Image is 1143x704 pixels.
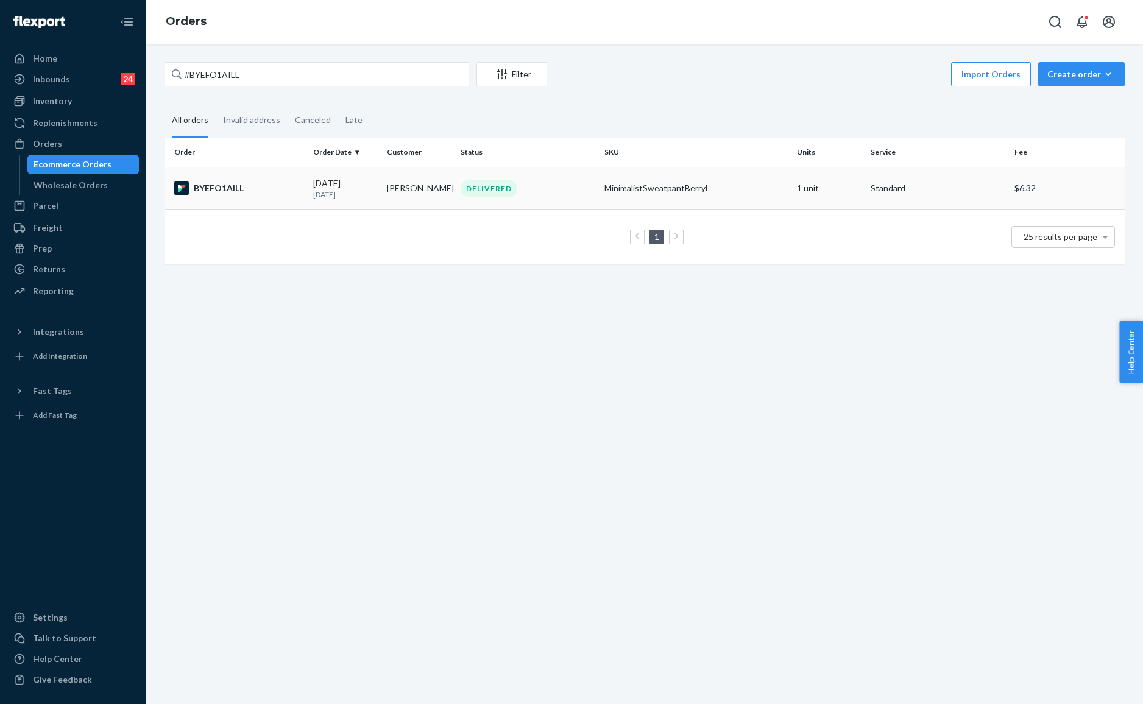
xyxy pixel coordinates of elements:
div: Prep [33,242,52,255]
a: Replenishments [7,113,139,133]
div: All orders [172,104,208,138]
div: Reporting [33,285,74,297]
th: Status [456,138,600,167]
div: Add Fast Tag [33,410,77,420]
th: SKU [600,138,791,167]
div: DELIVERED [461,180,517,197]
a: Freight [7,218,139,238]
th: Order [165,138,308,167]
div: 24 [121,73,135,85]
th: Service [866,138,1010,167]
button: Integrations [7,322,139,342]
div: Canceled [295,104,331,136]
ol: breadcrumbs [156,4,216,40]
button: Open notifications [1070,10,1094,34]
div: Integrations [33,326,84,338]
button: Give Feedback [7,670,139,689]
div: Inventory [33,95,72,107]
div: Help Center [33,653,82,665]
th: Fee [1010,138,1125,167]
div: Late [345,104,363,136]
a: Settings [7,608,139,627]
div: Returns [33,263,65,275]
a: Talk to Support [7,628,139,648]
a: Orders [166,15,207,28]
a: Reporting [7,281,139,301]
button: Import Orders [951,62,1031,86]
td: [PERSON_NAME] [382,167,456,209]
div: Wholesale Orders [34,179,108,191]
div: Parcel [33,200,58,212]
button: Close Navigation [115,10,139,34]
a: Prep [7,239,139,258]
a: Add Integration [7,347,139,366]
button: Fast Tags [7,381,139,401]
a: Help Center [7,649,139,669]
a: Home [7,49,139,68]
p: Standard [871,182,1005,194]
button: Open account menu [1097,10,1121,34]
th: Units [792,138,866,167]
input: Search orders [165,62,469,86]
img: Flexport logo [13,16,65,28]
button: Help Center [1119,321,1143,383]
div: BYEFO1AILL [174,181,303,195]
div: Orders [33,138,62,150]
div: Customer [387,147,451,157]
div: Ecommerce Orders [34,158,111,171]
a: Orders [7,134,139,153]
div: Filter [477,68,547,80]
p: [DATE] [313,189,377,200]
div: Settings [33,611,68,624]
div: MinimalistSweatpantBerryL [604,182,787,194]
td: $6.32 [1010,167,1125,209]
a: Add Fast Tag [7,406,139,425]
a: Page 1 is your current page [652,231,662,242]
a: Inventory [7,91,139,111]
a: Parcel [7,196,139,216]
td: 1 unit [792,167,866,209]
a: Inbounds24 [7,69,139,89]
div: Talk to Support [33,632,96,644]
div: Create order [1047,68,1116,80]
span: 25 results per page [1024,231,1097,242]
div: Fast Tags [33,385,72,397]
div: Give Feedback [33,674,92,686]
div: Add Integration [33,351,87,361]
div: Invalid address [223,104,280,136]
button: Filter [476,62,547,86]
div: Home [33,52,57,65]
div: Inbounds [33,73,70,85]
button: Create order [1038,62,1125,86]
div: [DATE] [313,177,377,200]
button: Open Search Box [1043,10,1067,34]
th: Order Date [308,138,382,167]
a: Ecommerce Orders [27,155,140,174]
div: Replenishments [33,117,97,129]
a: Wholesale Orders [27,175,140,195]
div: Freight [33,222,63,234]
a: Returns [7,259,139,279]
